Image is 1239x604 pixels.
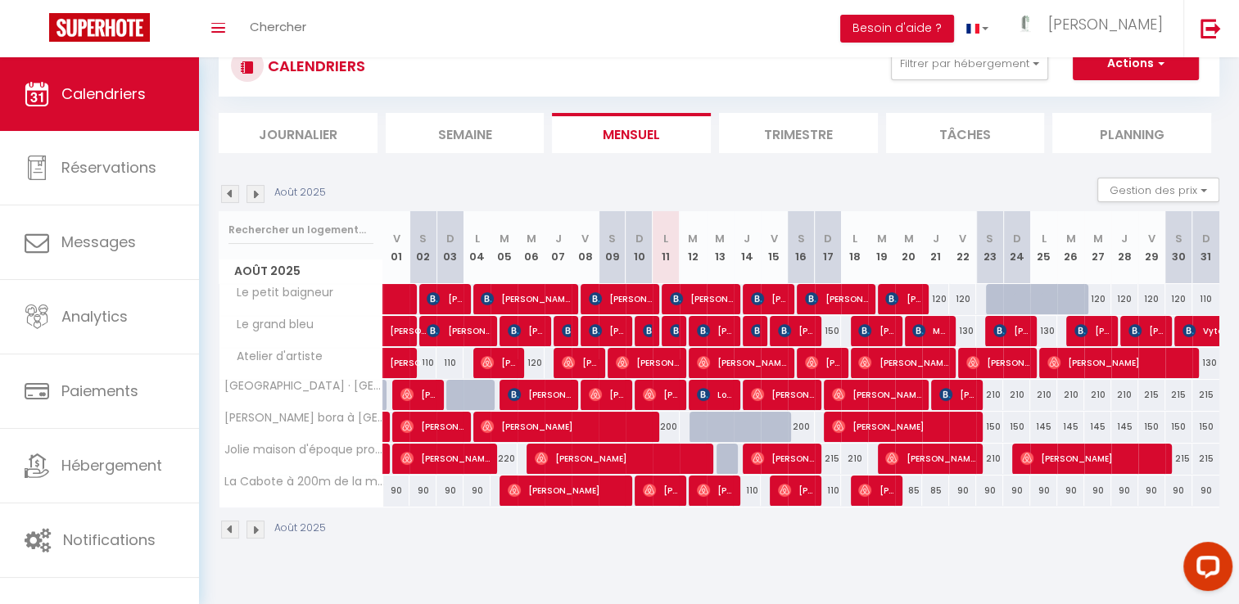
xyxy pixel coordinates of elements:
[1013,231,1021,246] abbr: D
[61,455,162,476] span: Hébergement
[400,443,491,474] span: [PERSON_NAME]
[599,211,626,284] th: 09
[545,211,572,284] th: 07
[778,315,814,346] span: [PERSON_NAME]
[1013,15,1038,34] img: ...
[976,211,1003,284] th: 23
[824,231,832,246] abbr: D
[697,475,733,506] span: [PERSON_NAME]
[228,215,373,245] input: Rechercher un logement...
[1111,211,1138,284] th: 28
[535,443,706,474] span: [PERSON_NAME]
[61,232,136,252] span: Messages
[697,347,787,378] span: [PERSON_NAME][GEOGRAPHIC_DATA]
[1165,380,1192,410] div: 215
[1175,231,1182,246] abbr: S
[959,231,966,246] abbr: V
[222,316,318,334] span: Le grand bleu
[1092,231,1102,246] abbr: M
[589,283,652,314] span: [PERSON_NAME]
[1030,211,1057,284] th: 25
[670,283,733,314] span: [PERSON_NAME]
[734,476,761,506] div: 110
[1065,231,1075,246] abbr: M
[858,315,894,346] span: [PERSON_NAME]
[463,211,491,284] th: 04
[868,211,895,284] th: 19
[895,476,922,506] div: 85
[446,231,454,246] abbr: D
[771,231,778,246] abbr: V
[491,444,518,474] div: 220
[858,347,948,378] span: [PERSON_NAME]
[1192,211,1219,284] th: 31
[805,283,868,314] span: [PERSON_NAME]
[688,231,698,246] abbr: M
[715,231,725,246] abbr: M
[274,185,326,201] p: Août 2025
[885,283,921,314] span: [PERSON_NAME]
[626,211,653,284] th: 10
[1138,476,1165,506] div: 90
[1201,18,1221,38] img: logout
[697,379,733,410] span: Losang [PERSON_NAME]
[1192,380,1219,410] div: 215
[383,476,410,506] div: 90
[383,316,410,347] a: [PERSON_NAME]
[949,476,976,506] div: 90
[922,211,949,284] th: 21
[815,444,842,474] div: 215
[815,476,842,506] div: 110
[1148,231,1155,246] abbr: V
[390,307,427,338] span: [PERSON_NAME]
[1128,315,1164,346] span: [PERSON_NAME]
[1138,284,1165,314] div: 120
[1073,47,1199,80] button: Actions
[788,412,815,442] div: 200
[949,211,976,284] th: 22
[680,211,707,284] th: 12
[798,231,805,246] abbr: S
[993,315,1029,346] span: [PERSON_NAME]
[832,379,922,410] span: [PERSON_NAME]
[400,411,463,442] span: [PERSON_NAME]
[744,231,750,246] abbr: J
[949,316,976,346] div: 130
[778,475,814,506] span: [PERSON_NAME]
[400,379,436,410] span: [PERSON_NAME]
[1047,347,1192,378] span: [PERSON_NAME]
[643,379,679,410] span: [PERSON_NAME]
[1030,412,1057,442] div: 145
[1030,476,1057,506] div: 90
[49,13,150,42] img: Super Booking
[481,411,652,442] span: [PERSON_NAME]
[250,18,306,35] span: Chercher
[481,347,517,378] span: [PERSON_NAME]
[751,379,814,410] span: [PERSON_NAME] wants
[986,231,993,246] abbr: S
[1048,14,1163,34] span: [PERSON_NAME]
[552,113,711,153] li: Mensuel
[886,113,1045,153] li: Tâches
[1170,535,1239,604] iframe: LiveChat chat widget
[976,380,1003,410] div: 210
[409,211,436,284] th: 02
[663,231,668,246] abbr: L
[670,315,679,346] span: [PERSON_NAME]
[1003,412,1030,442] div: 150
[222,412,386,424] span: [PERSON_NAME] bora à [GEOGRAPHIC_DATA], 2 minutes à pieds de la mer
[653,412,680,442] div: 200
[1084,211,1111,284] th: 27
[409,476,436,506] div: 90
[841,211,868,284] th: 18
[61,306,128,327] span: Analytics
[481,283,571,314] span: [PERSON_NAME]
[751,443,814,474] span: [PERSON_NAME]
[1003,211,1030,284] th: 24
[949,284,976,314] div: 120
[1111,380,1138,410] div: 210
[1192,476,1219,506] div: 90
[1020,443,1164,474] span: [PERSON_NAME]
[1111,476,1138,506] div: 90
[841,444,868,474] div: 210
